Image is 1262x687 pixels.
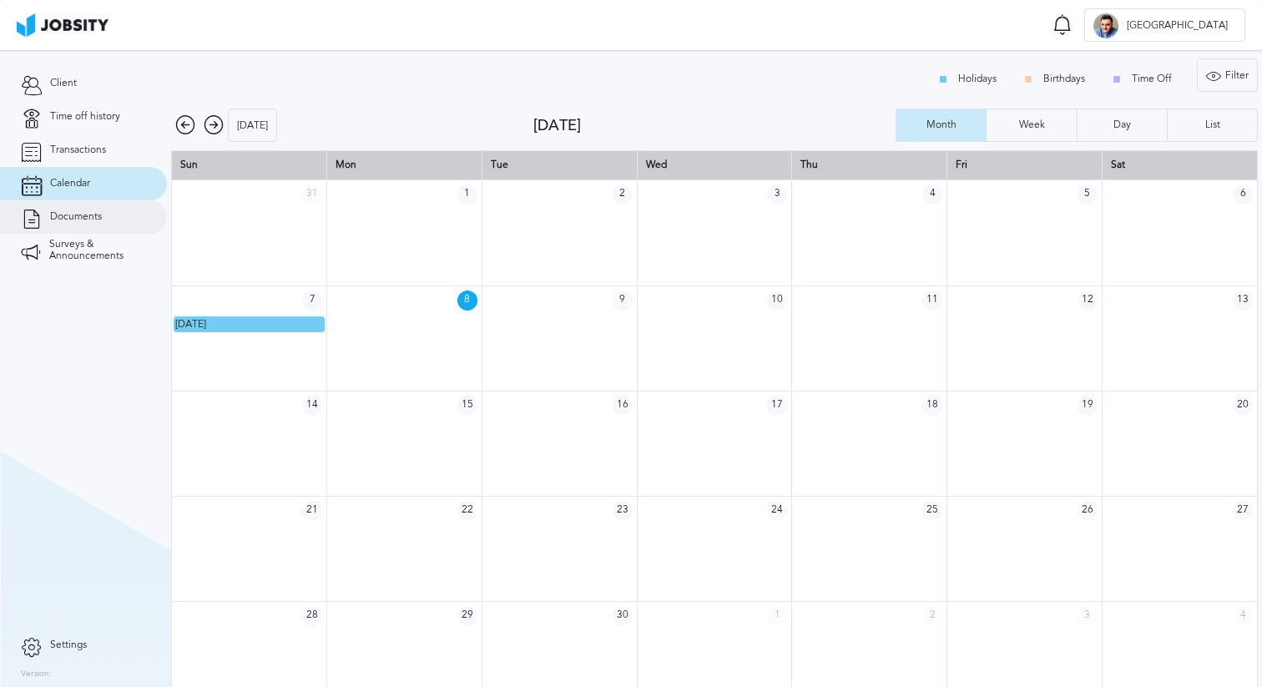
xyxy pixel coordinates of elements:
span: Sat [1111,159,1125,170]
span: Client [50,78,77,89]
span: Fri [956,159,967,170]
span: 2 [922,606,942,626]
div: [DATE] [533,117,896,134]
button: Day [1077,109,1167,142]
button: List [1167,109,1258,142]
span: 3 [767,184,787,205]
span: Thu [800,159,818,170]
span: Sun [180,159,198,170]
span: 22 [457,501,477,521]
span: 21 [302,501,322,521]
span: 7 [302,290,322,311]
span: 29 [457,606,477,626]
span: 15 [457,396,477,416]
span: Surveys & Announcements [49,239,146,262]
span: 3 [1078,606,1098,626]
span: 31 [302,184,322,205]
div: W [1093,13,1118,38]
div: Day [1105,119,1139,131]
button: Filter [1197,58,1258,92]
span: 4 [1233,606,1253,626]
span: 5 [1078,184,1098,205]
span: Calendar [50,178,90,189]
span: 20 [1233,396,1253,416]
span: 18 [922,396,942,416]
span: 26 [1078,501,1098,521]
span: 17 [767,396,787,416]
span: Transactions [50,144,106,156]
span: Mon [336,159,356,170]
button: [DATE] [228,109,277,142]
div: Month [918,119,965,131]
button: Month [896,109,986,142]
img: ab4bad089aa723f57921c736e9817d99.png [17,13,109,37]
span: 6 [1233,184,1253,205]
span: 2 [613,184,633,205]
span: 25 [922,501,942,521]
div: [DATE] [229,109,276,143]
span: 28 [302,606,322,626]
span: Tue [491,159,508,170]
span: 8 [457,290,477,311]
span: 24 [767,501,787,521]
button: Week [986,109,1076,142]
span: Wed [646,159,667,170]
span: 1 [767,606,787,626]
span: 19 [1078,396,1098,416]
button: W[GEOGRAPHIC_DATA] [1084,8,1245,42]
span: 16 [613,396,633,416]
span: 4 [922,184,942,205]
div: List [1197,119,1229,131]
label: Version: [21,669,52,679]
span: Settings [50,639,87,651]
span: Documents [50,211,102,223]
div: Week [1011,119,1053,131]
span: 10 [767,290,787,311]
span: [GEOGRAPHIC_DATA] [1118,20,1236,32]
span: Time off history [50,111,120,123]
span: 11 [922,290,942,311]
span: 27 [1233,501,1253,521]
div: Filter [1198,59,1257,93]
span: 13 [1233,290,1253,311]
span: 14 [302,396,322,416]
span: [DATE] [175,318,206,330]
span: 12 [1078,290,1098,311]
span: 30 [613,606,633,626]
span: 1 [457,184,477,205]
span: 9 [613,290,633,311]
span: 23 [613,501,633,521]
